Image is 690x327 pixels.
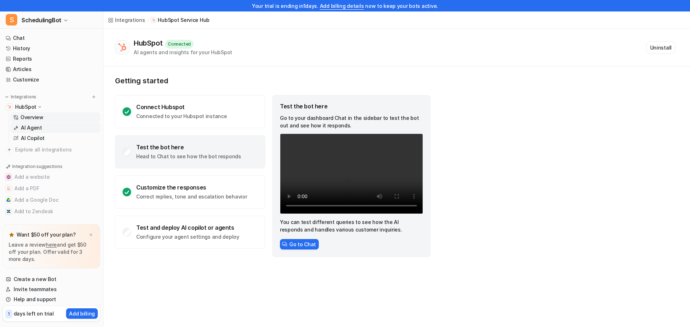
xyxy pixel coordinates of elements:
p: Integration suggestions [12,163,62,170]
img: Add a PDF [6,186,11,191]
span: S [6,14,17,25]
p: AI Copilot [21,135,45,142]
p: Integrations [11,94,36,100]
div: Connect Hubspot [136,103,227,111]
span: SchedulingBot [22,15,61,25]
div: Integrations [115,16,145,24]
a: Add billing details [320,3,364,9]
p: HubSpot [15,103,36,111]
span: / [147,17,149,23]
div: Test the bot here [280,103,423,110]
a: AI Agent [10,123,100,133]
img: HubSpot Service Hub icon [152,18,155,22]
button: Go to Chat [280,239,319,249]
video: Your browser does not support the video tag. [280,134,423,214]
span: Explore all integrations [15,144,97,155]
p: Configure your agent settings and deploy [136,233,239,240]
img: HubSpot [7,105,11,109]
p: days left on trial [14,310,54,317]
div: Customize the responses [136,184,247,191]
button: Uninstall [646,41,676,54]
a: Overview [10,112,100,122]
button: Integrations [3,93,38,101]
p: Connected to your Hubspot instance [136,113,227,120]
p: 1 [8,311,10,317]
p: Head to Chat to see how the bot responds [136,153,241,160]
button: Add a PDFAdd a PDF [3,183,100,194]
img: Add a Google Doc [6,198,11,202]
img: menu_add.svg [91,94,96,99]
button: Add a websiteAdd a website [3,171,100,183]
a: HubSpot Service Hub iconHubSpot Service Hub [151,17,210,24]
div: Connected [165,40,193,48]
a: Create a new Bot [3,274,100,284]
p: Leave a review and get $50 off your plan. Offer valid for 3 more days. [9,241,95,263]
a: Explore all integrations [3,145,100,155]
img: Add a website [6,175,11,179]
p: Add billing [69,310,95,317]
a: Articles [3,64,100,74]
p: Correct replies, tone and escalation behavior [136,193,247,200]
p: Want $50 off your plan? [17,231,76,238]
p: HubSpot Service Hub [158,17,210,24]
a: Reports [3,54,100,64]
img: Add to Zendesk [6,209,11,214]
button: Add a Google DocAdd a Google Doc [3,194,100,206]
a: Chat [3,33,100,43]
a: Help and support [3,294,100,304]
p: Go to your dashboard Chat in the sidebar to test the bot out and see how it responds. [280,114,423,129]
a: AI Copilot [10,133,100,143]
div: Test and deploy AI copilot or agents [136,224,239,231]
p: You can test different queries to see how the AI responds and handles various customer inquiries. [280,218,423,233]
img: explore all integrations [6,146,13,153]
button: Add to ZendeskAdd to Zendesk [3,206,100,217]
img: x [89,233,93,237]
img: expand menu [4,94,9,99]
img: ChatIcon [282,242,287,247]
p: Getting started [115,76,431,85]
a: History [3,43,100,53]
div: AI agents and insights for your HubSpot [134,48,232,56]
img: HubSpot Service Hub [117,42,127,52]
div: Test the bot here [136,144,241,151]
a: Integrations [108,16,145,24]
p: AI Agent [21,124,42,131]
div: HubSpot [134,39,165,47]
a: Customize [3,75,100,85]
a: here [46,242,57,248]
img: star [9,232,14,238]
button: Add billing [66,308,98,319]
a: Invite teammates [3,284,100,294]
p: Overview [20,114,43,121]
